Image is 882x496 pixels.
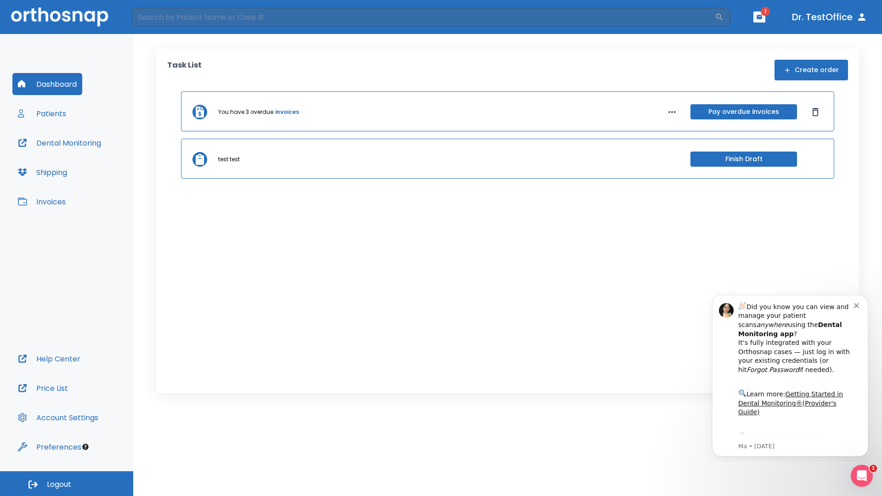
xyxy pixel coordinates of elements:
[131,8,715,26] input: Search by Patient Name or Case #
[12,377,73,399] button: Price List
[851,465,873,487] iframe: Intercom live chat
[761,7,770,16] span: 1
[12,102,72,124] button: Patients
[775,60,848,80] button: Create order
[12,73,82,95] button: Dashboard
[690,104,797,119] button: Pay overdue invoices
[12,436,87,458] button: Preferences
[40,144,156,191] div: Download the app: | ​ Let us know if you need help getting started!
[275,108,299,116] a: invoices
[690,152,797,167] button: Finish Draft
[11,7,108,26] img: Orthosnap
[12,161,73,183] button: Shipping
[808,105,823,119] button: Dismiss
[218,108,273,116] p: You have 3 overdue
[870,465,877,472] span: 1
[81,443,90,451] div: Tooltip anchor
[12,132,107,154] button: Dental Monitoring
[788,9,871,25] button: Dr. TestOffice
[40,156,156,164] p: Message from Ma, sent 4w ago
[47,479,71,490] span: Logout
[12,406,104,428] button: Account Settings
[156,14,163,22] button: Dismiss notification
[167,60,202,80] p: Task List
[40,147,122,163] a: App Store
[12,191,71,213] button: Invoices
[12,348,86,370] button: Help Center
[698,287,882,462] iframe: Intercom notifications message
[218,155,240,163] p: test test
